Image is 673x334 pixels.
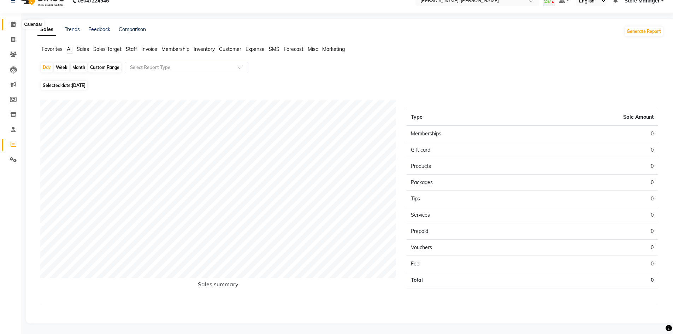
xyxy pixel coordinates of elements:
[532,223,658,240] td: 0
[407,256,532,272] td: Fee
[88,63,121,72] div: Custom Range
[625,27,663,36] button: Generate Report
[194,46,215,52] span: Inventory
[141,46,157,52] span: Invoice
[22,20,44,29] div: Calendar
[407,142,532,158] td: Gift card
[40,281,396,291] h6: Sales summary
[532,240,658,256] td: 0
[532,158,658,175] td: 0
[407,109,532,126] th: Type
[246,46,265,52] span: Expense
[88,26,110,33] a: Feedback
[71,63,87,72] div: Month
[532,142,658,158] td: 0
[407,191,532,207] td: Tips
[322,46,345,52] span: Marketing
[219,46,241,52] span: Customer
[41,63,53,72] div: Day
[407,207,532,223] td: Services
[308,46,318,52] span: Misc
[42,46,63,52] span: Favorites
[407,223,532,240] td: Prepaid
[532,207,658,223] td: 0
[407,240,532,256] td: Vouchers
[532,109,658,126] th: Sale Amount
[532,256,658,272] td: 0
[532,125,658,142] td: 0
[77,46,89,52] span: Sales
[126,46,137,52] span: Staff
[65,26,80,33] a: Trends
[93,46,122,52] span: Sales Target
[72,83,85,88] span: [DATE]
[407,272,532,288] td: Total
[407,175,532,191] td: Packages
[532,191,658,207] td: 0
[119,26,146,33] a: Comparison
[41,81,87,90] span: Selected date:
[54,63,69,72] div: Week
[67,46,72,52] span: All
[407,158,532,175] td: Products
[269,46,279,52] span: SMS
[407,125,532,142] td: Memberships
[284,46,303,52] span: Forecast
[532,272,658,288] td: 0
[532,175,658,191] td: 0
[161,46,189,52] span: Membership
